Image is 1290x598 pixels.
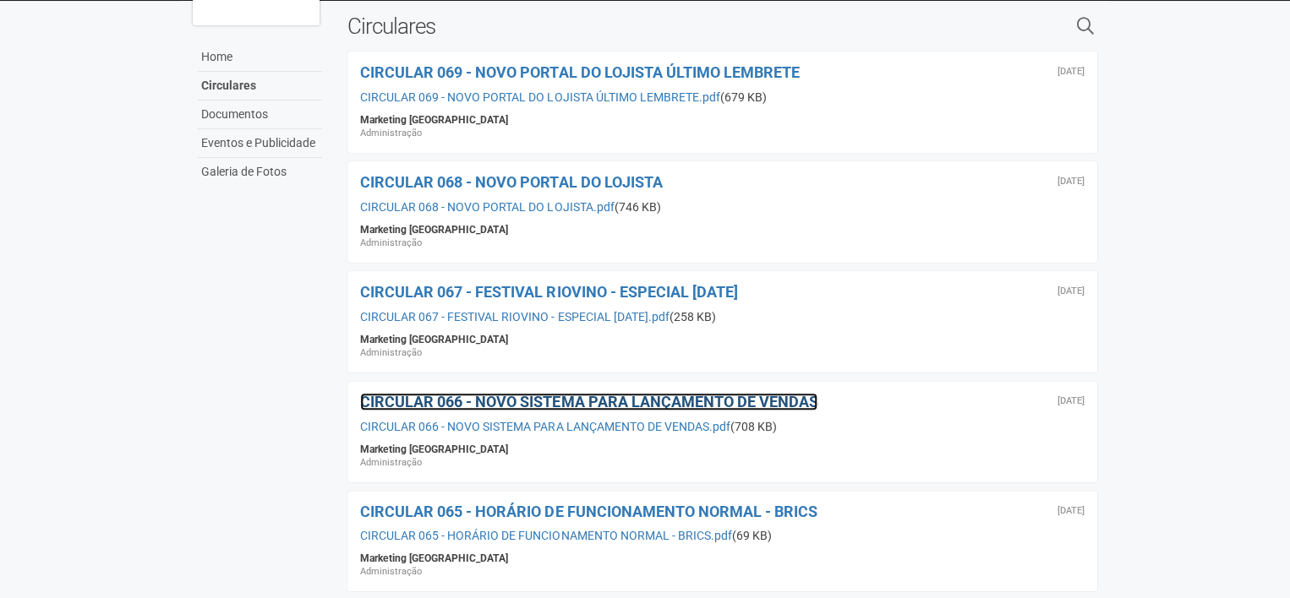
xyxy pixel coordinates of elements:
div: Marketing [GEOGRAPHIC_DATA] [360,552,1085,565]
div: Administração [360,236,1085,250]
h2: Circulares [347,14,903,39]
div: Marketing [GEOGRAPHIC_DATA] [360,333,1085,346]
a: Home [197,43,322,72]
a: CIRCULAR 069 - NOVO PORTAL DO LOJISTA ÚLTIMO LEMBRETE.pdf [360,90,719,104]
a: CIRCULAR 065 - HORÁRIO DE FUNCIONAMENTO NORMAL - BRICS.pdf [360,529,731,542]
div: Administração [360,346,1085,360]
a: Circulares [197,72,322,101]
div: Segunda-feira, 14 de julho de 2025 às 20:27 [1058,396,1085,406]
div: Quinta-feira, 14 de agosto de 2025 às 15:00 [1058,177,1085,187]
div: Quarta-feira, 2 de julho de 2025 às 21:27 [1058,506,1085,516]
a: CIRCULAR 067 - FESTIVAL RIOVINO - ESPECIAL [DATE].pdf [360,310,669,323]
a: CIRCULAR 069 - NOVO PORTAL DO LOJISTA ÚLTIMO LEMBRETE [360,63,799,81]
a: Documentos [197,101,322,129]
a: CIRCULAR 066 - NOVO SISTEMA PARA LANÇAMENTO DE VENDAS.pdf [360,420,730,433]
a: CIRCULAR 068 - NOVO PORTAL DO LOJISTA [360,173,662,191]
div: Terça-feira, 22 de julho de 2025 às 20:02 [1058,286,1085,296]
div: (69 KB) [360,528,1085,543]
a: CIRCULAR 065 - HORÁRIO DE FUNCIONAMENTO NORMAL - BRICS [360,503,817,520]
a: Galeria de Fotos [197,158,322,186]
div: Marketing [GEOGRAPHIC_DATA] [360,113,1085,127]
a: CIRCULAR 066 - NOVO SISTEMA PARA LANÇAMENTO DE VENDAS [360,393,817,410]
div: Administração [360,127,1085,140]
div: Marketing [GEOGRAPHIC_DATA] [360,223,1085,236]
a: Eventos e Publicidade [197,129,322,158]
div: (679 KB) [360,90,1085,105]
div: Administração [360,565,1085,579]
div: (258 KB) [360,309,1085,324]
a: CIRCULAR 067 - FESTIVAL RIOVINO - ESPECIAL [DATE] [360,283,737,301]
div: Marketing [GEOGRAPHIC_DATA] [360,443,1085,456]
div: (746 KB) [360,199,1085,215]
div: (708 KB) [360,419,1085,434]
div: Administração [360,456,1085,470]
div: Sexta-feira, 22 de agosto de 2025 às 21:46 [1058,67,1085,77]
a: CIRCULAR 068 - NOVO PORTAL DO LOJISTA.pdf [360,200,614,214]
